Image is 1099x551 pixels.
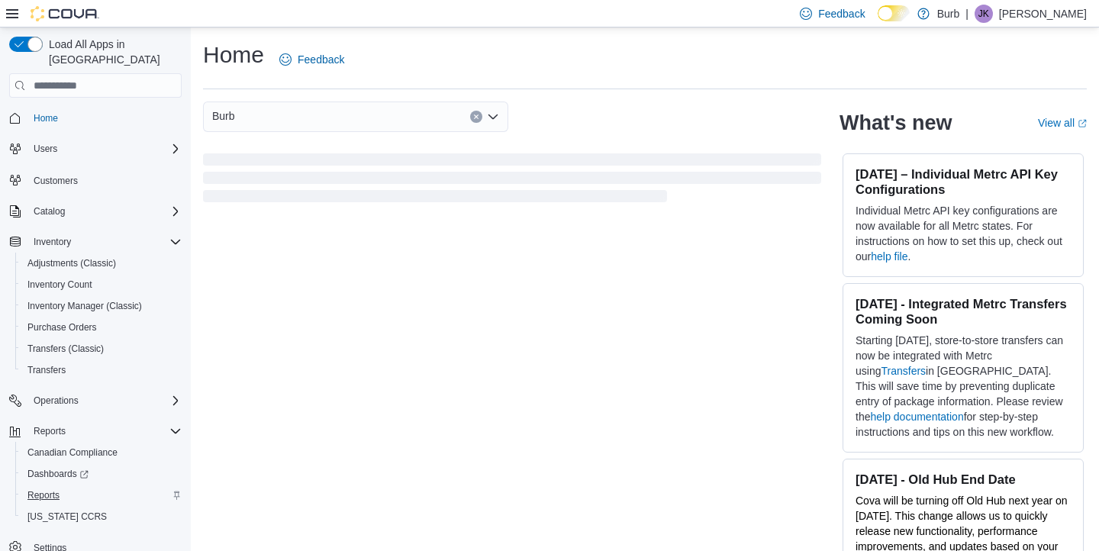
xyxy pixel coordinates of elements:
a: Feedback [273,44,350,75]
button: Inventory Manager (Classic) [15,295,188,317]
h1: Home [203,40,264,70]
a: Canadian Compliance [21,443,124,462]
span: Operations [27,391,182,410]
span: Home [34,112,58,124]
span: Home [27,108,182,127]
button: Open list of options [487,111,499,123]
button: Catalog [27,202,71,221]
button: Clear input [470,111,482,123]
span: Washington CCRS [21,507,182,526]
span: Inventory [34,236,71,248]
button: Operations [3,390,188,411]
span: Transfers (Classic) [27,343,104,355]
p: [PERSON_NAME] [999,5,1087,23]
span: Adjustments (Classic) [27,257,116,269]
span: Reports [27,489,60,501]
svg: External link [1078,119,1087,128]
span: Inventory [27,233,182,251]
a: Purchase Orders [21,318,103,337]
span: Catalog [27,202,182,221]
span: Inventory Count [27,279,92,291]
div: James Kardos [975,5,993,23]
button: Users [3,138,188,159]
span: Users [34,143,57,155]
a: help file [871,250,907,263]
p: Starting [DATE], store-to-store transfers can now be integrated with Metrc using in [GEOGRAPHIC_D... [856,333,1071,440]
h3: [DATE] – Individual Metrc API Key Configurations [856,166,1071,197]
button: [US_STATE] CCRS [15,506,188,527]
p: Individual Metrc API key configurations are now available for all Metrc states. For instructions ... [856,203,1071,264]
button: Inventory Count [15,274,188,295]
span: JK [978,5,989,23]
span: Loading [203,156,821,205]
a: Transfers (Classic) [21,340,110,358]
a: Dashboards [15,463,188,485]
p: | [965,5,968,23]
span: Dashboards [27,468,89,480]
span: Purchase Orders [21,318,182,337]
span: Adjustments (Classic) [21,254,182,272]
a: View allExternal link [1038,117,1087,129]
button: Purchase Orders [15,317,188,338]
a: Transfers [21,361,72,379]
a: [US_STATE] CCRS [21,507,113,526]
h3: [DATE] - Old Hub End Date [856,472,1071,487]
span: Canadian Compliance [27,446,118,459]
a: Home [27,109,64,127]
button: Adjustments (Classic) [15,253,188,274]
button: Users [27,140,63,158]
span: Inventory Count [21,275,182,294]
span: Customers [27,170,182,189]
span: Reports [34,425,66,437]
button: Customers [3,169,188,191]
span: Feedback [818,6,865,21]
button: Catalog [3,201,188,222]
a: Transfers [881,365,926,377]
span: Customers [34,175,78,187]
button: Home [3,107,188,129]
img: Cova [31,6,99,21]
a: Reports [21,486,66,504]
button: Reports [15,485,188,506]
span: Feedback [298,52,344,67]
span: Dashboards [21,465,182,483]
button: Reports [27,422,72,440]
button: Inventory [3,231,188,253]
h3: [DATE] - Integrated Metrc Transfers Coming Soon [856,296,1071,327]
span: Inventory Manager (Classic) [21,297,182,315]
button: Canadian Compliance [15,442,188,463]
span: Transfers (Classic) [21,340,182,358]
a: Inventory Manager (Classic) [21,297,148,315]
span: Dark Mode [878,21,878,22]
a: help documentation [870,411,963,423]
span: Load All Apps in [GEOGRAPHIC_DATA] [43,37,182,67]
button: Transfers [15,359,188,381]
a: Inventory Count [21,275,98,294]
button: Reports [3,420,188,442]
span: Catalog [34,205,65,217]
a: Dashboards [21,465,95,483]
span: Reports [21,486,182,504]
h2: What's new [840,111,952,135]
button: Operations [27,391,85,410]
span: Purchase Orders [27,321,97,333]
p: Burb [937,5,960,23]
span: Canadian Compliance [21,443,182,462]
span: Reports [27,422,182,440]
span: [US_STATE] CCRS [27,511,107,523]
span: Inventory Manager (Classic) [27,300,142,312]
input: Dark Mode [878,5,910,21]
button: Inventory [27,233,77,251]
span: Burb [212,107,235,125]
a: Adjustments (Classic) [21,254,122,272]
span: Users [27,140,182,158]
button: Transfers (Classic) [15,338,188,359]
span: Operations [34,395,79,407]
span: Transfers [27,364,66,376]
span: Transfers [21,361,182,379]
a: Customers [27,172,84,190]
